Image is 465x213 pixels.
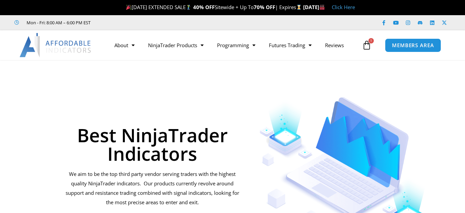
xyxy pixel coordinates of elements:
[100,19,201,26] iframe: Customer reviews powered by Trustpilot
[210,37,262,53] a: Programming
[254,4,275,10] strong: 70% OFF
[25,19,91,27] span: Mon - Fri: 8:00 AM – 6:00 PM EST
[62,126,242,163] h1: Best NinjaTrader Indicators
[108,37,141,53] a: About
[303,4,325,10] strong: [DATE]
[318,37,351,53] a: Reviews
[262,37,318,53] a: Futures Trading
[332,4,355,10] a: Click Here
[141,37,210,53] a: NinjaTrader Products
[296,5,301,10] img: ⌛
[126,5,131,10] img: 🎉
[392,43,434,48] span: MEMBERS AREA
[20,33,92,57] img: LogoAI | Affordable Indicators – NinjaTrader
[320,5,325,10] img: 🏭
[352,35,382,55] a: 1
[193,4,215,10] strong: 40% OFF
[62,170,242,207] p: We aim to be the top third party vendor serving traders with the highest quality NinjaTrader indi...
[124,4,303,10] span: [DATE] EXTENDED SALE Sitewide + Up To | Expires
[108,37,361,53] nav: Menu
[186,5,191,10] img: 🏌️‍♂️
[368,38,374,43] span: 1
[385,38,441,52] a: MEMBERS AREA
